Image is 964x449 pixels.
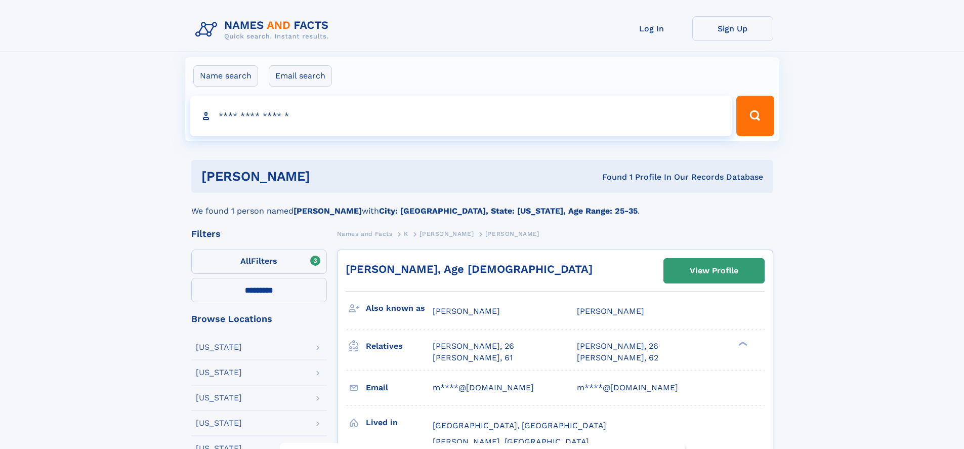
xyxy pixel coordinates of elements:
[690,259,738,282] div: View Profile
[366,338,433,355] h3: Relatives
[420,227,474,240] a: [PERSON_NAME]
[191,16,337,44] img: Logo Names and Facts
[433,352,513,363] a: [PERSON_NAME], 61
[420,230,474,237] span: [PERSON_NAME]
[433,421,606,430] span: [GEOGRAPHIC_DATA], [GEOGRAPHIC_DATA]
[191,229,327,238] div: Filters
[191,250,327,274] label: Filters
[692,16,773,41] a: Sign Up
[433,306,500,316] span: [PERSON_NAME]
[196,369,242,377] div: [US_STATE]
[366,300,433,317] h3: Also known as
[379,206,638,216] b: City: [GEOGRAPHIC_DATA], State: [US_STATE], Age Range: 25-35
[433,341,514,352] a: [PERSON_NAME], 26
[366,414,433,431] h3: Lived in
[456,172,763,183] div: Found 1 Profile In Our Records Database
[485,230,539,237] span: [PERSON_NAME]
[404,230,408,237] span: K
[196,419,242,427] div: [US_STATE]
[346,263,593,275] a: [PERSON_NAME], Age [DEMOGRAPHIC_DATA]
[736,96,774,136] button: Search Button
[577,306,644,316] span: [PERSON_NAME]
[294,206,362,216] b: [PERSON_NAME]
[190,96,732,136] input: search input
[240,256,251,266] span: All
[736,341,748,347] div: ❯
[577,352,658,363] a: [PERSON_NAME], 62
[664,259,764,283] a: View Profile
[611,16,692,41] a: Log In
[193,65,258,87] label: Name search
[337,227,393,240] a: Names and Facts
[191,193,773,217] div: We found 1 person named with .
[196,343,242,351] div: [US_STATE]
[196,394,242,402] div: [US_STATE]
[191,314,327,323] div: Browse Locations
[269,65,332,87] label: Email search
[201,170,456,183] h1: [PERSON_NAME]
[577,341,658,352] a: [PERSON_NAME], 26
[433,437,589,446] span: [PERSON_NAME], [GEOGRAPHIC_DATA]
[404,227,408,240] a: K
[366,379,433,396] h3: Email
